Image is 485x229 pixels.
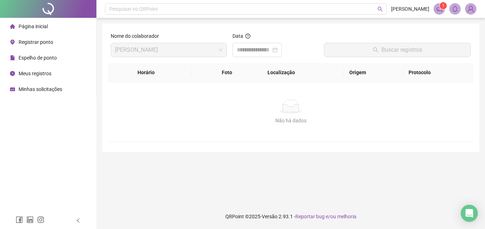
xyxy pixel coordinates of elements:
span: Reportar bug e/ou melhoria [295,214,356,219]
img: 89615 [465,4,476,14]
span: file [10,55,15,60]
span: bell [452,6,458,12]
th: Foto [216,63,262,82]
th: Protocolo [403,63,474,82]
sup: 1 [440,2,447,9]
span: Minhas solicitações [19,86,62,92]
th: Origem [344,63,403,82]
span: Espelho de ponto [19,55,57,61]
span: [PERSON_NAME] [391,5,429,13]
th: Horário [132,63,192,82]
th: Localização [262,63,344,82]
span: environment [10,40,15,45]
label: Nome do colaborador [111,32,164,40]
span: REBEKA DE FREITAS ROCHA [115,43,222,57]
div: Não há dados [116,117,465,124]
span: instagram [37,216,44,223]
span: Meus registros [19,71,51,76]
footer: QRPoint © 2025 - 2.93.1 - [96,204,485,229]
span: Registrar ponto [19,39,53,45]
span: schedule [10,87,15,92]
span: clock-circle [10,71,15,76]
span: home [10,24,15,29]
span: left [76,218,81,223]
span: Data [232,33,243,39]
span: Versão [262,214,277,219]
span: facebook [16,216,23,223]
span: Página inicial [19,24,48,29]
span: search [377,6,383,12]
span: linkedin [26,216,34,223]
span: 1 [442,3,445,8]
button: Buscar registros [324,43,471,57]
div: Open Intercom Messenger [461,205,478,222]
span: question-circle [245,34,250,39]
span: notification [436,6,442,12]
